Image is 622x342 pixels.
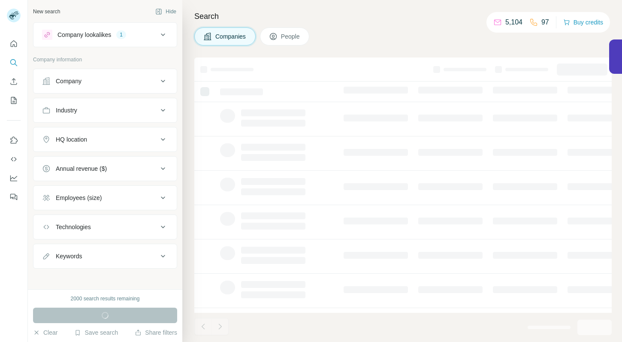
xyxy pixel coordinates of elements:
button: Hide [149,5,182,18]
button: Company lookalikes1 [33,24,177,45]
div: Employees (size) [56,194,102,202]
button: Use Surfe API [7,151,21,167]
div: 2000 search results remaining [71,295,140,303]
div: Industry [56,106,77,115]
button: Keywords [33,246,177,266]
button: Technologies [33,217,177,237]
p: 5,104 [505,17,522,27]
div: Keywords [56,252,82,260]
div: HQ location [56,135,87,144]
div: New search [33,8,60,15]
button: Enrich CSV [7,74,21,89]
span: Companies [215,32,247,41]
button: Save search [74,328,118,337]
button: Feedback [7,189,21,205]
button: Clear [33,328,57,337]
button: Industry [33,100,177,121]
button: Dashboard [7,170,21,186]
button: Annual revenue ($) [33,158,177,179]
button: Share filters [135,328,177,337]
div: Annual revenue ($) [56,164,107,173]
button: Employees (size) [33,188,177,208]
button: Search [7,55,21,70]
h4: Search [194,10,612,22]
div: Technologies [56,223,91,231]
p: 97 [541,17,549,27]
button: Use Surfe on LinkedIn [7,133,21,148]
button: My lists [7,93,21,108]
button: HQ location [33,129,177,150]
p: Company information [33,56,177,64]
div: Company [56,77,82,85]
div: Company lookalikes [57,30,111,39]
button: Buy credits [563,16,603,28]
button: Quick start [7,36,21,51]
button: Company [33,71,177,91]
div: 1 [116,31,126,39]
span: People [281,32,301,41]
